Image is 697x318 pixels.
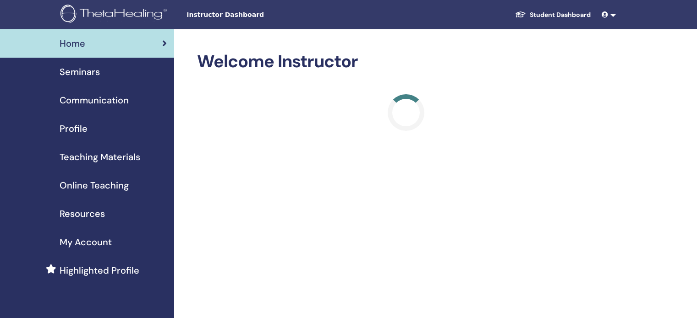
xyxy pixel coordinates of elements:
span: Home [60,37,85,50]
span: Seminars [60,65,100,79]
span: Profile [60,122,88,135]
img: graduation-cap-white.svg [515,11,526,18]
span: Online Teaching [60,178,129,192]
img: logo.png [60,5,170,25]
span: Communication [60,93,129,107]
h2: Welcome Instructor [197,51,615,72]
a: Student Dashboard [508,6,598,23]
span: Teaching Materials [60,150,140,164]
span: Instructor Dashboard [187,10,324,20]
span: Resources [60,207,105,221]
span: My Account [60,235,112,249]
span: Highlighted Profile [60,264,139,277]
